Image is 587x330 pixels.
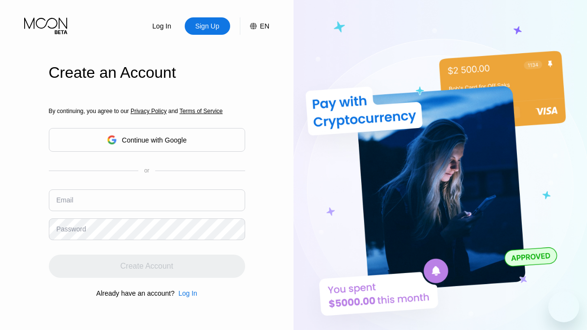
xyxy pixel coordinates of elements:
[144,167,149,174] div: or
[240,17,269,35] div: EN
[122,136,187,144] div: Continue with Google
[57,225,86,233] div: Password
[49,128,245,152] div: Continue with Google
[194,21,220,31] div: Sign Up
[131,108,167,115] span: Privacy Policy
[151,21,172,31] div: Log In
[167,108,180,115] span: and
[178,289,197,297] div: Log In
[175,289,197,297] div: Log In
[548,291,579,322] iframe: Button to launch messaging window
[96,289,175,297] div: Already have an account?
[49,64,245,82] div: Create an Account
[179,108,222,115] span: Terms of Service
[57,196,73,204] div: Email
[49,108,245,115] div: By continuing, you agree to our
[185,17,230,35] div: Sign Up
[260,22,269,30] div: EN
[139,17,185,35] div: Log In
